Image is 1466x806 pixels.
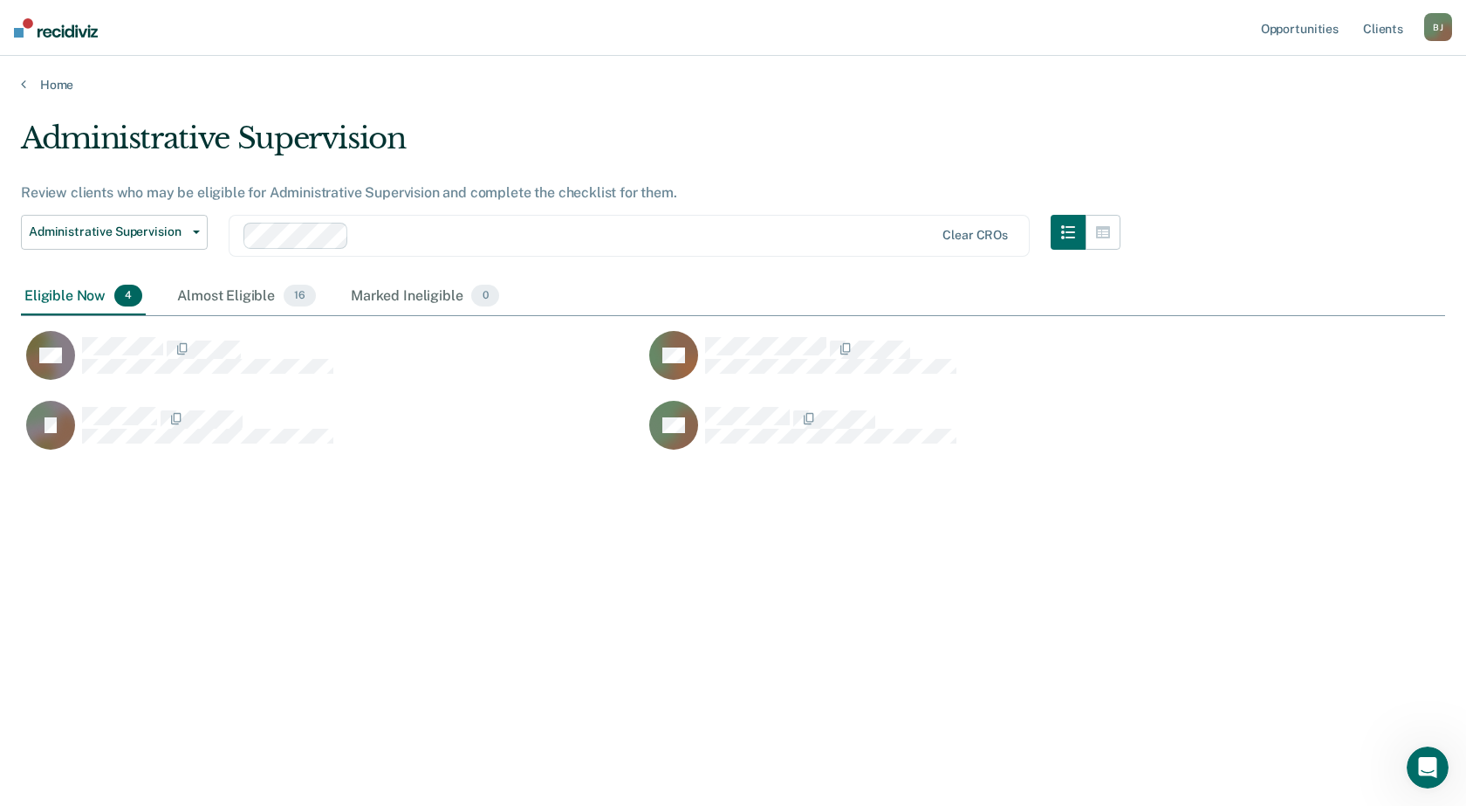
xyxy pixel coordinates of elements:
span: 0 [471,285,498,307]
div: Administrative Supervision [21,121,1120,170]
div: Marked Ineligible0 [347,278,503,316]
div: CaseloadOpportunityCell-363855 [644,330,1267,400]
a: Home [21,77,1445,93]
div: Almost Eligible16 [174,278,319,316]
button: Administrative Supervision [21,215,208,250]
div: B J [1424,13,1452,41]
div: Clear CROs [942,228,1008,243]
div: Eligible Now4 [21,278,146,316]
span: 4 [114,285,142,307]
div: CaseloadOpportunityCell-262708 [21,400,644,470]
button: BJ [1424,13,1452,41]
span: 16 [284,285,316,307]
span: Administrative Supervision [29,224,186,239]
div: Review clients who may be eligible for Administrative Supervision and complete the checklist for ... [21,184,1120,201]
div: CaseloadOpportunityCell-2290614 [644,400,1267,470]
img: Recidiviz [14,18,98,38]
iframe: Intercom live chat [1407,747,1449,789]
div: CaseloadOpportunityCell-240413 [21,330,644,400]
